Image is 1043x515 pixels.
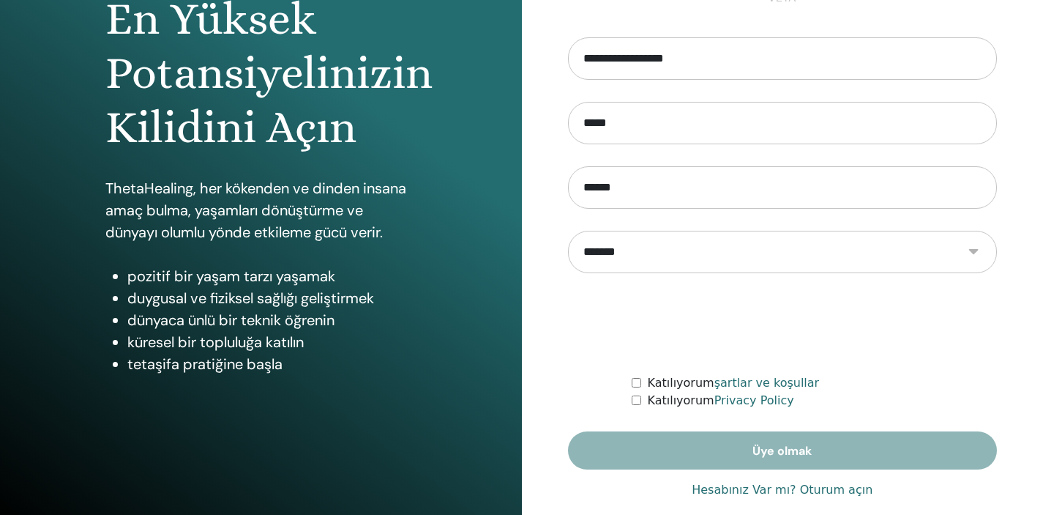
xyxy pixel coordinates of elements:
[714,393,794,407] a: Privacy Policy
[692,481,872,499] a: Hesabınız Var mı? Oturum açın
[647,392,793,410] label: Katılıyorum
[127,309,416,331] li: dünyaca ünlü bir teknik öğrenin
[714,376,820,390] a: şartlar ve koşullar
[127,265,416,287] li: pozitif bir yaşam tarzı yaşamak
[127,287,416,309] li: duygusal ve fiziksel sağlığı geliştirmek
[105,177,416,243] p: ThetaHealing, her kökenden ve dinden insana amaç bulma, yaşamları dönüştürme ve dünyayı olumlu yö...
[647,374,819,392] label: Katılıyorum
[127,331,416,353] li: küresel bir topluluğa katılın
[127,353,416,375] li: tetaşifa pratiğine başla
[671,295,894,352] iframe: reCAPTCHA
